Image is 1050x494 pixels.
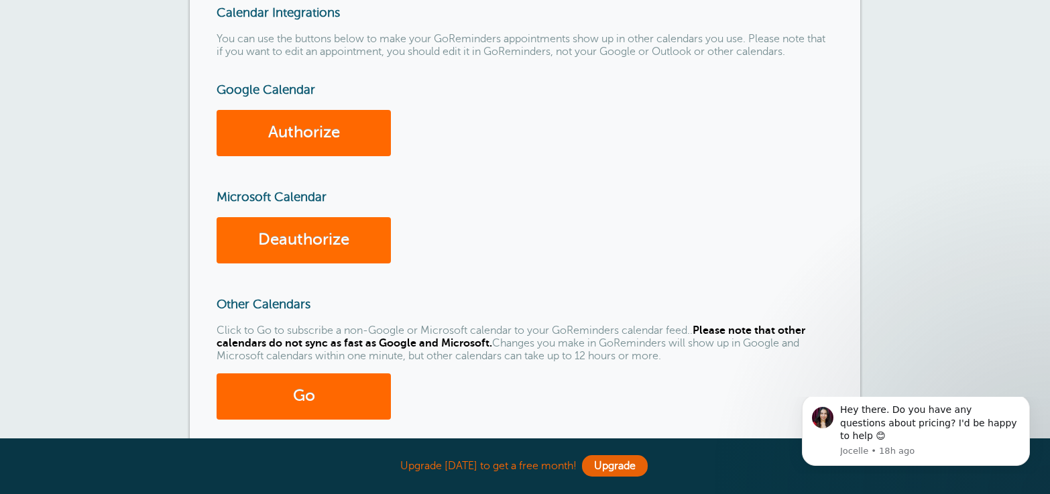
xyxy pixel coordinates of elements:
div: Message content [58,7,238,46]
p: Click to Go to subscribe a non-Google or Microsoft calendar to your GoReminders calendar feed.. C... [217,324,833,363]
h3: Calendar Integrations [217,5,833,20]
a: Authorize [217,110,391,156]
h3: Microsoft Calendar [217,190,833,204]
div: Upgrade [DATE] to get a free month! [190,452,860,481]
a: Go [217,373,391,420]
div: Hey there. Do you have any questions about pricing? I'd be happy to help 😊 [58,7,238,46]
h3: Other Calendars [217,297,833,312]
a: Deauthorize [217,217,391,263]
p: Message from Jocelle, sent 18h ago [58,48,238,60]
strong: Please note that other calendars do not sync as fast as Google and Microsoft. [217,324,805,349]
a: Upgrade [582,455,648,477]
img: Profile image for Jocelle [30,10,52,32]
p: You can use the buttons below to make your GoReminders appointments show up in other calendars yo... [217,33,833,58]
h3: Google Calendar [217,82,833,97]
iframe: Intercom notifications message [782,397,1050,474]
